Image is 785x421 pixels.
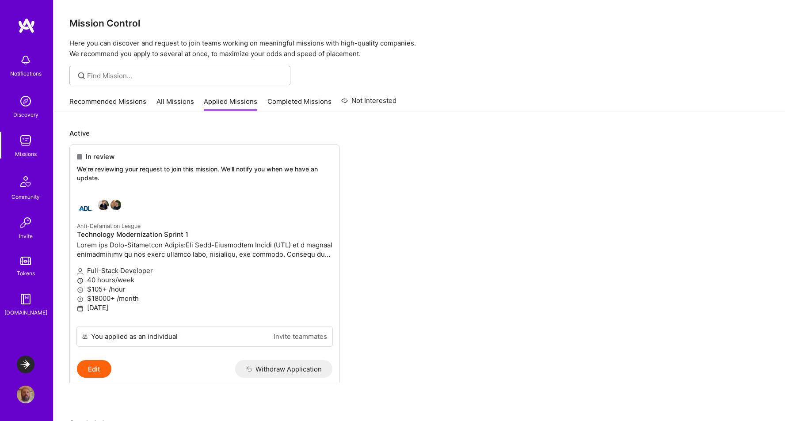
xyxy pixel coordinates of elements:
[17,51,34,69] img: bell
[4,308,47,317] div: [DOMAIN_NAME]
[15,149,37,159] div: Missions
[77,223,141,229] small: Anti-Defamation League
[15,356,37,373] a: LaunchDarkly: Backend and Fullstack Support
[77,268,84,275] i: icon Applicant
[17,92,34,110] img: discovery
[341,95,396,111] a: Not Interested
[11,192,40,201] div: Community
[19,231,33,241] div: Invite
[77,266,332,275] p: Full-Stack Developer
[20,257,31,265] img: tokens
[69,38,769,59] p: Here you can discover and request to join teams working on meaningful missions with high-quality ...
[77,277,84,284] i: icon Clock
[235,360,333,378] button: Withdraw Application
[87,71,284,80] input: Find Mission...
[69,18,769,29] h3: Mission Control
[77,296,84,303] i: icon MoneyGray
[15,171,36,192] img: Community
[77,287,84,293] i: icon MoneyGray
[70,193,339,326] a: Anti-Defamation League company logoElon SalfatiOmer HochmanAnti-Defamation LeagueTechnology Moder...
[274,332,327,341] a: Invite teammates
[91,332,178,341] div: You applied as an individual
[77,240,332,259] p: Lorem ips Dolo-Sitametcon Adipis:Eli Sedd-Eiusmodtem Incidi (UTL) et d magnaal enimadminimv qu no...
[77,294,332,303] p: $18000+ /month
[17,269,35,278] div: Tokens
[77,200,95,217] img: Anti-Defamation League company logo
[17,132,34,149] img: teamwork
[77,284,332,294] p: $105+ /hour
[15,386,37,403] a: User Avatar
[17,214,34,231] img: Invite
[17,386,34,403] img: User Avatar
[77,360,111,378] button: Edit
[10,69,42,78] div: Notifications
[77,303,332,312] p: [DATE]
[77,275,332,284] p: 40 hours/week
[69,97,146,111] a: Recommended Missions
[17,356,34,373] img: LaunchDarkly: Backend and Fullstack Support
[98,200,109,210] img: Elon Salfati
[77,231,332,239] h4: Technology Modernization Sprint 1
[76,71,87,81] i: icon SearchGrey
[267,97,332,111] a: Completed Missions
[77,165,332,182] p: We're reviewing your request to join this mission. We'll notify you when we have an update.
[156,97,194,111] a: All Missions
[204,97,257,111] a: Applied Missions
[77,305,84,312] i: icon Calendar
[86,152,114,161] span: In review
[111,200,121,210] img: Omer Hochman
[18,18,35,34] img: logo
[17,290,34,308] img: guide book
[13,110,38,119] div: Discovery
[69,129,769,138] p: Active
